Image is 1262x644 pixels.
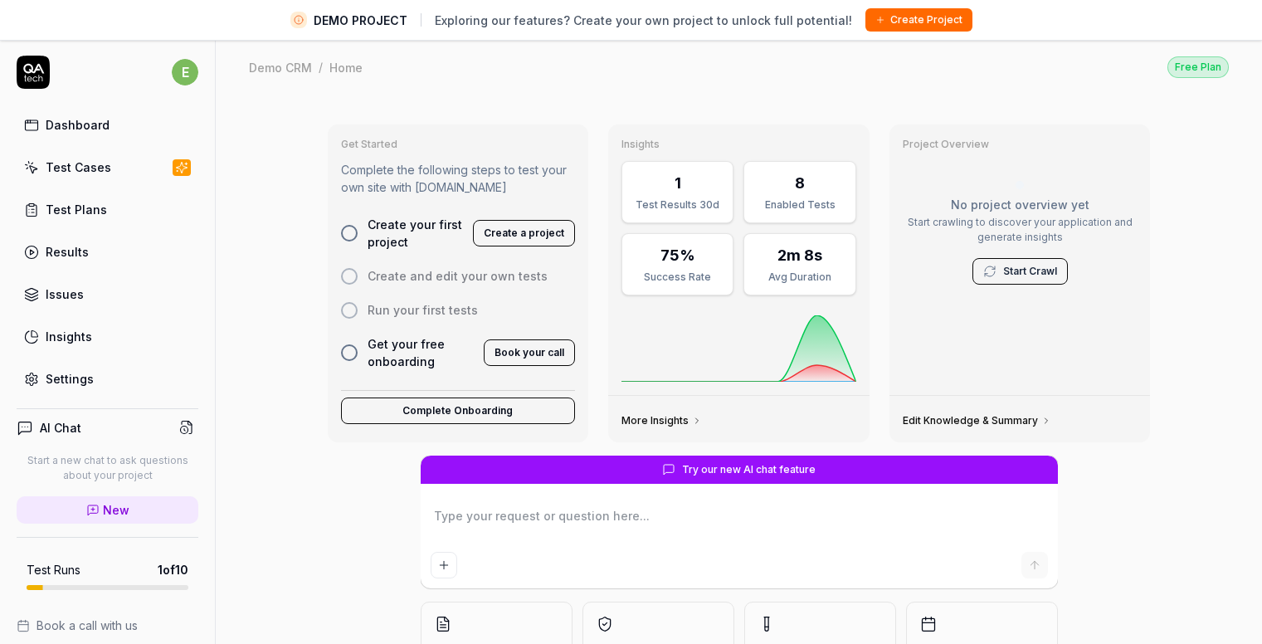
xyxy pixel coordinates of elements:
[777,244,822,266] div: 2m 8s
[319,59,323,76] div: /
[46,370,94,388] div: Settings
[368,335,475,370] span: Get your free onboarding
[46,159,111,176] div: Test Cases
[103,501,129,519] span: New
[1167,56,1229,78] button: Free Plan
[17,193,198,226] a: Test Plans
[368,216,464,251] span: Create your first project
[621,414,702,427] a: More Insights
[341,398,576,424] button: Complete Onboarding
[17,496,198,524] a: New
[341,138,576,151] h3: Get Started
[660,244,695,266] div: 75%
[314,12,407,29] span: DEMO PROJECT
[903,414,1051,427] a: Edit Knowledge & Summary
[46,201,107,218] div: Test Plans
[27,563,80,578] h5: Test Runs
[17,363,198,395] a: Settings
[368,267,548,285] span: Create and edit your own tests
[17,151,198,183] a: Test Cases
[903,215,1138,245] p: Start crawling to discover your application and generate insights
[484,343,575,359] a: Book your call
[17,453,198,483] p: Start a new chat to ask questions about your project
[17,236,198,268] a: Results
[17,617,198,634] a: Book a call with us
[37,617,138,634] span: Book a call with us
[621,138,856,151] h3: Insights
[484,339,575,366] button: Book your call
[473,220,575,246] button: Create a project
[158,561,188,578] span: 1 of 10
[865,8,972,32] button: Create Project
[46,243,89,261] div: Results
[754,198,845,212] div: Enabled Tests
[46,328,92,345] div: Insights
[17,109,198,141] a: Dashboard
[46,285,84,303] div: Issues
[341,161,576,196] p: Complete the following steps to test your own site with [DOMAIN_NAME]
[1003,264,1057,279] a: Start Crawl
[329,59,363,76] div: Home
[903,138,1138,151] h3: Project Overview
[754,270,845,285] div: Avg Duration
[473,223,575,240] a: Create a project
[249,59,312,76] div: Demo CRM
[435,12,852,29] span: Exploring our features? Create your own project to unlock full potential!
[795,172,805,194] div: 8
[682,462,816,477] span: Try our new AI chat feature
[172,56,198,89] button: e
[46,116,110,134] div: Dashboard
[17,278,198,310] a: Issues
[172,59,198,85] span: e
[632,198,723,212] div: Test Results 30d
[368,301,478,319] span: Run your first tests
[675,172,681,194] div: 1
[903,196,1138,213] p: No project overview yet
[40,419,81,437] h4: AI Chat
[17,320,198,353] a: Insights
[431,552,457,578] button: Add attachment
[632,270,723,285] div: Success Rate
